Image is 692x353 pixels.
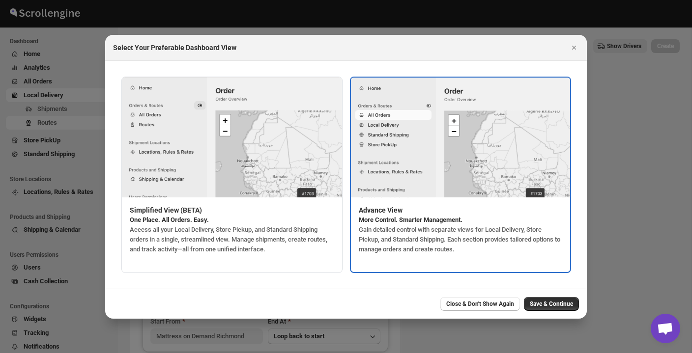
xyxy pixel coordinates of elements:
[113,43,236,53] h2: Select Your Preferable Dashboard View
[524,297,579,311] button: Save & Continue
[130,205,334,215] p: Simplified View (BETA)
[359,205,562,215] p: Advance View
[446,300,514,308] span: Close & Don't Show Again
[130,225,334,254] p: Access all your Local Delivery, Store Pickup, and Standard Shipping orders in a single, streamlin...
[530,300,573,308] span: Save & Continue
[130,215,334,225] p: One Place. All Orders. Easy.
[651,314,680,343] div: Open chat
[359,225,562,254] p: Gain detailed control with separate views for Local Delivery, Store Pickup, and Standard Shipping...
[122,77,342,197] img: simplified
[359,215,562,225] p: More Control. Smarter Management.
[440,297,520,311] button: Close & Don't Show Again
[567,41,581,54] button: Close
[351,78,570,198] img: legacy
